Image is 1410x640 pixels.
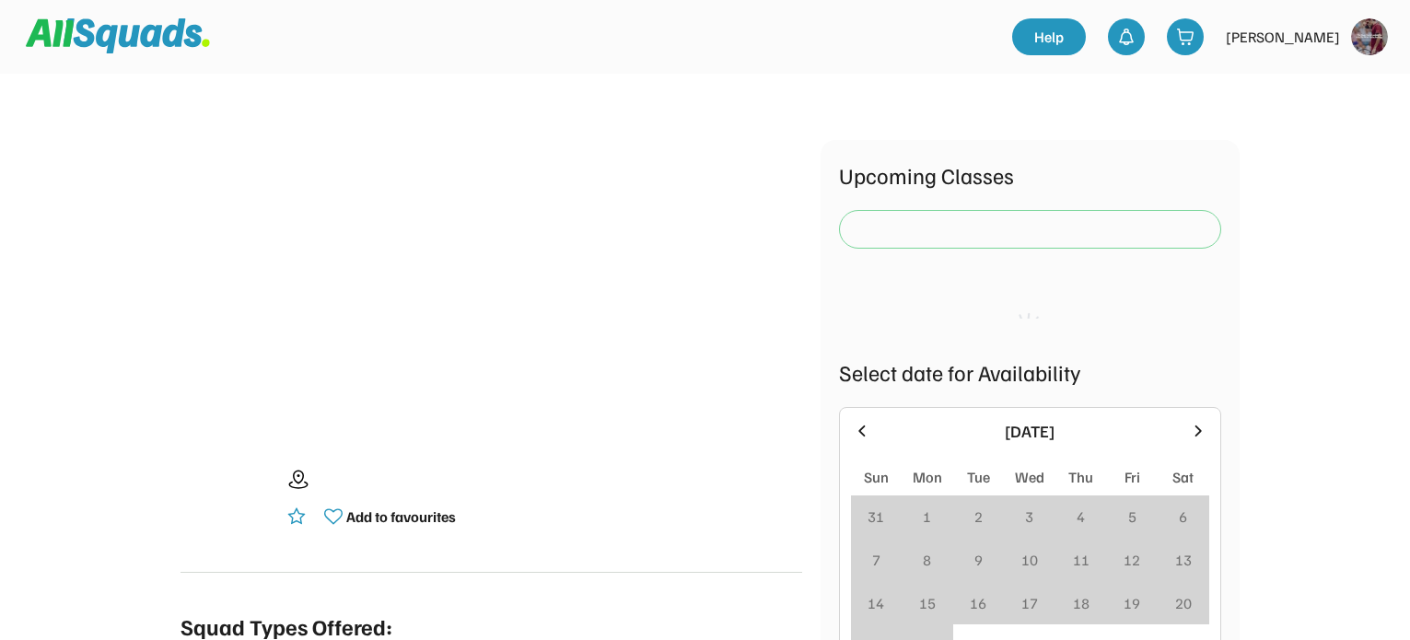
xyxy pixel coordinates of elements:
[839,355,1221,389] div: Select date for Availability
[923,549,931,571] div: 8
[1175,549,1192,571] div: 13
[1025,506,1033,528] div: 3
[1073,549,1090,571] div: 11
[181,452,273,544] img: yH5BAEAAAAALAAAAAABAAEAAAIBRAA7
[974,506,983,528] div: 2
[1021,592,1038,614] div: 17
[970,592,986,614] div: 16
[882,419,1178,444] div: [DATE]
[1015,466,1044,488] div: Wed
[1012,18,1086,55] a: Help
[1172,466,1194,488] div: Sat
[919,592,936,614] div: 15
[238,140,744,415] img: yH5BAEAAAAALAAAAAABAAEAAAIBRAA7
[967,466,990,488] div: Tue
[1073,592,1090,614] div: 18
[1176,28,1194,46] img: shopping-cart-01%20%281%29.svg
[839,158,1221,192] div: Upcoming Classes
[26,18,210,53] img: Squad%20Logo.svg
[1179,506,1187,528] div: 6
[1124,592,1140,614] div: 19
[1175,592,1192,614] div: 20
[868,592,884,614] div: 14
[1117,28,1136,46] img: bell-03%20%281%29.svg
[1124,549,1140,571] div: 12
[1351,18,1388,55] img: https%3A%2F%2F94044dc9e5d3b3599ffa5e2d56a015ce.cdn.bubble.io%2Ff1750859707228x370883309576455700%...
[974,549,983,571] div: 9
[864,466,889,488] div: Sun
[923,506,931,528] div: 1
[1077,506,1085,528] div: 4
[913,466,942,488] div: Mon
[868,506,884,528] div: 31
[346,506,456,528] div: Add to favourites
[1128,506,1136,528] div: 5
[1125,466,1140,488] div: Fri
[1021,549,1038,571] div: 10
[1068,466,1093,488] div: Thu
[1226,26,1340,48] div: [PERSON_NAME]
[872,549,880,571] div: 7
